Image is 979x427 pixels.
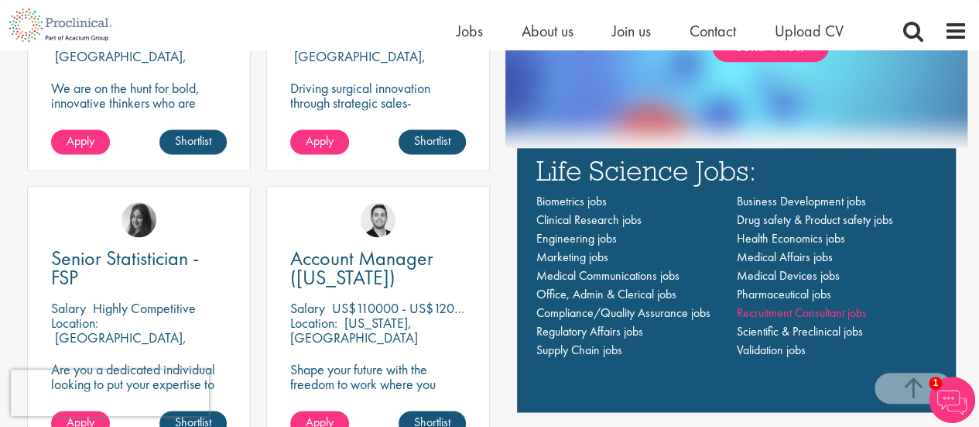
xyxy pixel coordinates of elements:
span: Salary [290,299,325,317]
img: Heidi Hennigan [122,202,156,237]
a: Business Development jobs [736,193,865,209]
p: [GEOGRAPHIC_DATA], [GEOGRAPHIC_DATA] [51,329,187,361]
a: Upload CV [775,21,844,41]
p: [GEOGRAPHIC_DATA], [GEOGRAPHIC_DATA] [290,47,426,80]
span: Salary [51,299,86,317]
a: Medical Affairs jobs [736,249,832,265]
a: Apply [51,129,110,154]
a: Scientific & Preclinical jobs [736,323,862,339]
h3: Life Science Jobs: [536,156,937,184]
a: Apply [290,129,349,154]
a: Shortlist [399,129,466,154]
iframe: reCAPTCHA [11,370,209,416]
a: Shortlist [159,129,227,154]
a: Engineering jobs [536,230,617,246]
a: Medical Devices jobs [736,267,839,284]
p: Driving surgical innovation through strategic sales-empowering operating rooms with cutting-edge ... [290,81,466,154]
a: Office, Admin & Clerical jobs [536,286,676,302]
p: US$110000 - US$120000 per annum [332,299,536,317]
a: Jobs [457,21,483,41]
p: Highly Competitive [93,299,196,317]
a: Senior Statistician - FSP [51,249,227,288]
span: 1 [929,377,942,390]
a: Supply Chain jobs [536,342,622,358]
p: [US_STATE], [GEOGRAPHIC_DATA] [290,314,418,346]
a: Account Manager ([US_STATE]) [290,249,466,288]
span: Apply [306,133,334,149]
span: Senior Statistician - FSP [51,245,199,291]
a: Medical Communications jobs [536,267,679,284]
a: Regulatory Affairs jobs [536,323,643,339]
span: Location: [51,314,98,332]
nav: Main navigation [536,192,937,360]
a: Compliance/Quality Assurance jobs [536,305,710,321]
a: About us [522,21,573,41]
p: [GEOGRAPHIC_DATA], [GEOGRAPHIC_DATA] [51,47,187,80]
a: Marketing jobs [536,249,608,265]
p: We are on the hunt for bold, innovative thinkers who are ready to help push the boundaries of sci... [51,81,227,169]
span: Account Manager ([US_STATE]) [290,245,433,291]
span: Location: [290,314,337,332]
a: Pharmaceutical jobs [736,286,830,302]
a: Validation jobs [736,342,805,358]
a: Recruitment Consultant jobs [736,305,866,321]
a: Contact [690,21,736,41]
span: Apply [67,133,94,149]
img: Parker Jensen [361,202,395,237]
a: Health Economics jobs [736,230,844,246]
a: Clinical Research jobs [536,212,642,228]
a: Drug safety & Product safety jobs [736,212,892,228]
img: Chatbot [929,377,975,423]
a: Join us [612,21,651,41]
p: Are you a dedicated individual looking to put your expertise to work fully flexibly in a remote p... [51,362,227,421]
a: Biometrics jobs [536,193,607,209]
